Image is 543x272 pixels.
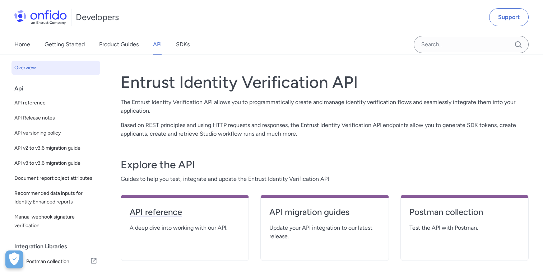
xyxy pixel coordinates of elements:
span: API Release notes [14,114,97,122]
a: Manual webhook signature verification [11,210,100,233]
h1: Developers [76,11,119,23]
a: API migration guides [269,206,380,224]
span: A deep dive into working with our API. [130,224,240,232]
div: Integration Libraries [14,239,103,254]
h4: Postman collection [409,206,520,218]
span: Manual webhook signature verification [14,213,97,230]
h4: API migration guides [269,206,380,218]
h4: API reference [130,206,240,218]
a: Getting Started [45,34,85,55]
a: API reference [130,206,240,224]
p: The Entrust Identity Verification API allows you to programmatically create and manage identity v... [121,98,529,115]
span: Guides to help you test, integrate and update the Entrust Identity Verification API [121,175,529,183]
span: Update your API integration to our latest release. [269,224,380,241]
a: API v2 to v3.6 migration guide [11,141,100,155]
span: API v2 to v3.6 migration guide [14,144,97,153]
span: Postman collection [26,257,90,267]
a: Product Guides [99,34,139,55]
span: API versioning policy [14,129,97,137]
div: Api [14,81,103,96]
span: Document report object attributes [14,174,97,183]
a: Overview [11,61,100,75]
a: API reference [11,96,100,110]
a: Postman collection [409,206,520,224]
a: Document report object attributes [11,171,100,186]
h1: Entrust Identity Verification API [121,72,529,92]
div: Cookie Preferences [5,250,23,268]
a: API v3 to v3.6 migration guide [11,156,100,170]
a: Recommended data inputs for Identity Enhanced reports [11,186,100,209]
a: API [153,34,162,55]
a: API Release notes [11,111,100,125]
a: SDKs [176,34,190,55]
span: Recommended data inputs for Identity Enhanced reports [14,189,97,206]
span: API reference [14,99,97,107]
button: Open Preferences [5,250,23,268]
input: Onfido search input field [414,36,529,53]
span: Overview [14,64,97,72]
a: API versioning policy [11,126,100,140]
a: IconPostman collectionPostman collection [11,254,100,269]
span: API v3 to v3.6 migration guide [14,159,97,168]
a: Support [489,8,529,26]
a: Home [14,34,30,55]
img: Onfido Logo [14,10,67,24]
p: Based on REST principles and using HTTP requests and responses, the Entrust Identity Verification... [121,121,529,138]
h3: Explore the API [121,158,529,172]
span: Test the API with Postman. [409,224,520,232]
